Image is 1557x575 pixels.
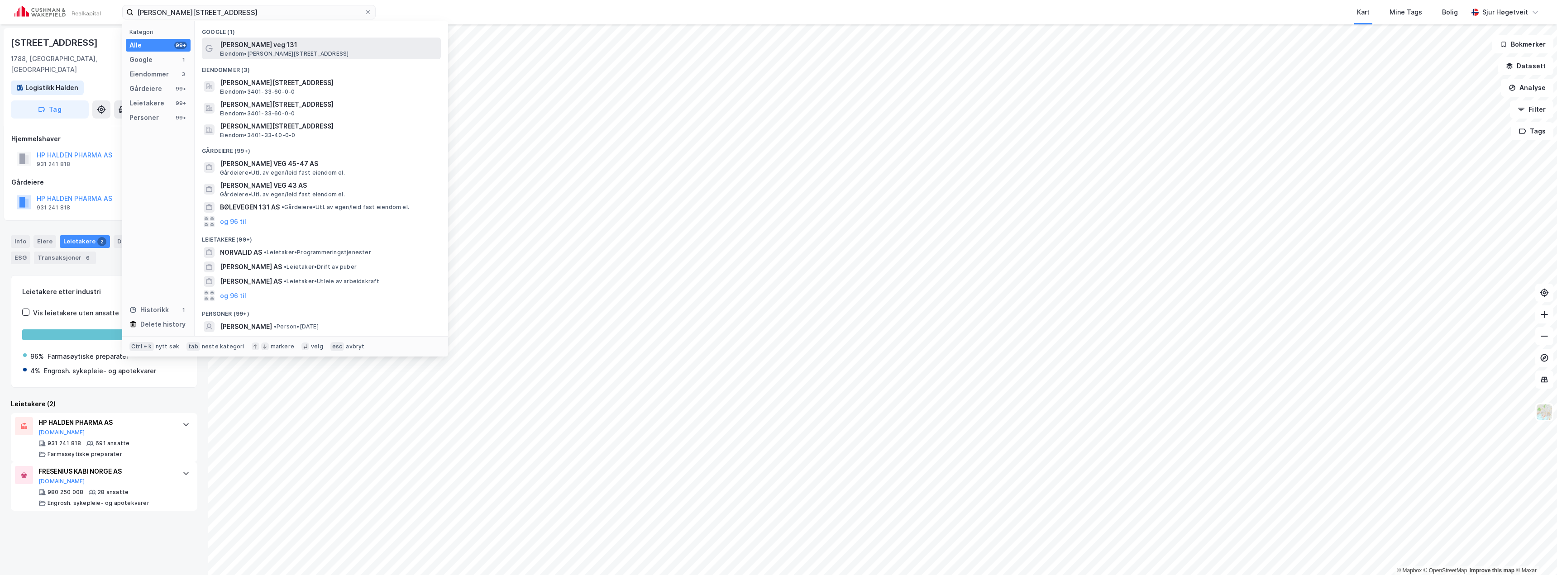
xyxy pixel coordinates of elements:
div: esc [330,342,344,351]
span: [PERSON_NAME] AS [220,261,282,272]
div: 96% [30,351,44,362]
span: [PERSON_NAME] VEG 45-47 AS [220,158,437,169]
div: 4% [30,366,40,376]
div: Google [129,54,153,65]
span: [PERSON_NAME][STREET_ADDRESS] [220,77,437,88]
div: FRESENIUS KABI NORGE AS [38,466,173,477]
span: [PERSON_NAME][STREET_ADDRESS] [220,121,437,132]
div: Logistikk Halden [25,82,78,93]
div: 99+ [174,114,187,121]
span: Gårdeiere • Utl. av egen/leid fast eiendom el. [220,169,345,176]
button: [DOMAIN_NAME] [38,429,85,436]
div: markere [271,343,294,350]
div: Eiendommer (3) [195,59,448,76]
div: Bolig [1442,7,1458,18]
button: Datasett [1498,57,1553,75]
div: Alle [129,40,142,51]
div: Kontrollprogram for chat [1512,532,1557,575]
div: Historikk [129,304,169,315]
span: [PERSON_NAME] VEG 43 AS [220,180,437,191]
div: nytt søk [156,343,180,350]
div: Ctrl + k [129,342,154,351]
div: 931 241 818 [37,161,70,168]
div: Gårdeiere [11,177,197,188]
span: Leietaker • Programmeringstjenester [264,249,371,256]
span: • [282,204,284,210]
div: Eiere [33,235,56,248]
input: Søk på adresse, matrikkel, gårdeiere, leietakere eller personer [134,5,364,19]
div: 6 [83,253,92,262]
span: [PERSON_NAME][STREET_ADDRESS] [220,99,437,110]
div: Personer [129,112,159,123]
div: avbryt [346,343,364,350]
div: Leietakere [60,235,110,248]
img: Z [1536,404,1553,421]
div: Leietakere [129,98,164,109]
span: • [264,249,267,256]
a: Improve this map [1470,567,1514,574]
a: OpenStreetMap [1423,567,1467,574]
a: Mapbox [1397,567,1422,574]
span: Person • [DATE] [274,323,319,330]
div: Leietakere etter industri [22,286,186,297]
span: NORVALID AS [220,247,262,258]
div: 931 241 818 [37,204,70,211]
span: [PERSON_NAME] AS [220,276,282,287]
span: • [284,278,287,285]
iframe: Chat Widget [1512,532,1557,575]
div: Engrosh. sykepleie- og apotekvarer [44,366,156,376]
span: Eiendom • 3401-33-60-0-0 [220,110,295,117]
div: Farmasøytiske preparater [48,351,129,362]
button: og 96 til [220,216,246,227]
button: Tag [11,100,89,119]
div: 931 241 818 [48,440,81,447]
div: Leietakere (2) [11,399,197,409]
span: [PERSON_NAME] [220,321,272,332]
button: [DOMAIN_NAME] [38,478,85,485]
div: velg [311,343,323,350]
div: Hjemmelshaver [11,133,197,144]
div: Gårdeiere [129,83,162,94]
span: BØLEVEGEN 131 AS [220,202,280,213]
div: Farmasøytiske preparater [48,451,122,458]
span: • [274,323,277,330]
div: Gårdeiere (99+) [195,140,448,157]
div: 2 [97,237,106,246]
div: Delete history [140,319,186,330]
div: 980 250 008 [48,489,83,496]
span: Eiendom • [PERSON_NAME][STREET_ADDRESS] [220,50,349,57]
div: 1 [180,306,187,314]
div: 3 [180,71,187,78]
button: og 96 til [220,290,246,301]
span: • [284,263,287,270]
div: 99+ [174,42,187,49]
div: 99+ [174,100,187,107]
div: HP HALDEN PHARMA AS [38,417,173,428]
img: cushman-wakefield-realkapital-logo.202ea83816669bd177139c58696a8fa1.svg [14,6,100,19]
div: Eiendommer [129,69,169,80]
button: Tags [1511,122,1553,140]
span: Eiendom • 3401-33-60-0-0 [220,88,295,95]
div: [STREET_ADDRESS] [11,35,100,50]
div: Vis leietakere uten ansatte [33,308,119,318]
div: Info [11,235,30,248]
div: tab [186,342,200,351]
div: 691 ansatte [96,440,129,447]
div: Google (1) [195,21,448,38]
div: Sjur Høgetveit [1482,7,1528,18]
div: Datasett [114,235,148,248]
div: Personer (99+) [195,303,448,319]
div: 1788, [GEOGRAPHIC_DATA], [GEOGRAPHIC_DATA] [11,53,136,75]
div: Leietakere (99+) [195,229,448,245]
div: Engrosh. sykepleie- og apotekvarer [48,499,149,507]
div: 1 [180,56,187,63]
span: [PERSON_NAME] veg 131 [220,39,437,50]
div: ESG [11,252,30,264]
div: Kategori [129,29,191,35]
div: Kart [1357,7,1370,18]
button: Analyse [1501,79,1553,97]
span: Eiendom • 3401-33-40-0-0 [220,132,295,139]
button: Bokmerker [1492,35,1553,53]
span: Gårdeiere • Utl. av egen/leid fast eiendom el. [220,191,345,198]
div: 99+ [174,85,187,92]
